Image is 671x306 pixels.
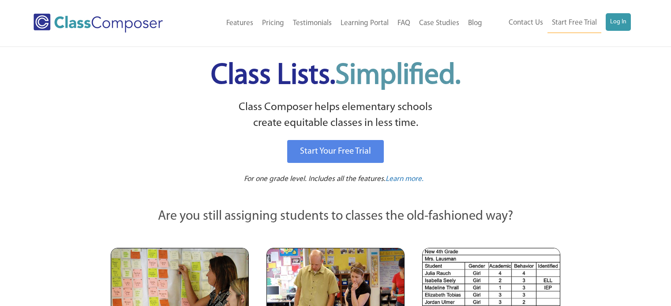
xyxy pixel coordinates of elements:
span: Start Your Free Trial [300,147,371,156]
a: Case Studies [415,14,464,33]
a: Features [222,14,258,33]
nav: Header Menu [191,14,486,33]
a: Start Your Free Trial [287,140,384,163]
span: Class Lists. [211,62,461,90]
a: Blog [464,14,487,33]
a: Start Free Trial [547,13,601,33]
a: Pricing [258,14,289,33]
p: Class Composer helps elementary schools create equitable classes in less time. [109,100,562,132]
span: For one grade level. Includes all the features. [244,175,386,183]
a: Testimonials [289,14,336,33]
span: Simplified. [335,62,461,90]
span: Learn more. [386,175,424,183]
a: Log In [606,13,631,31]
a: Learning Portal [336,14,393,33]
a: FAQ [393,14,415,33]
a: Contact Us [504,13,547,33]
p: Are you still assigning students to classes the old-fashioned way? [111,207,561,226]
img: Class Composer [34,14,163,33]
nav: Header Menu [487,13,631,33]
a: Learn more. [386,174,424,185]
